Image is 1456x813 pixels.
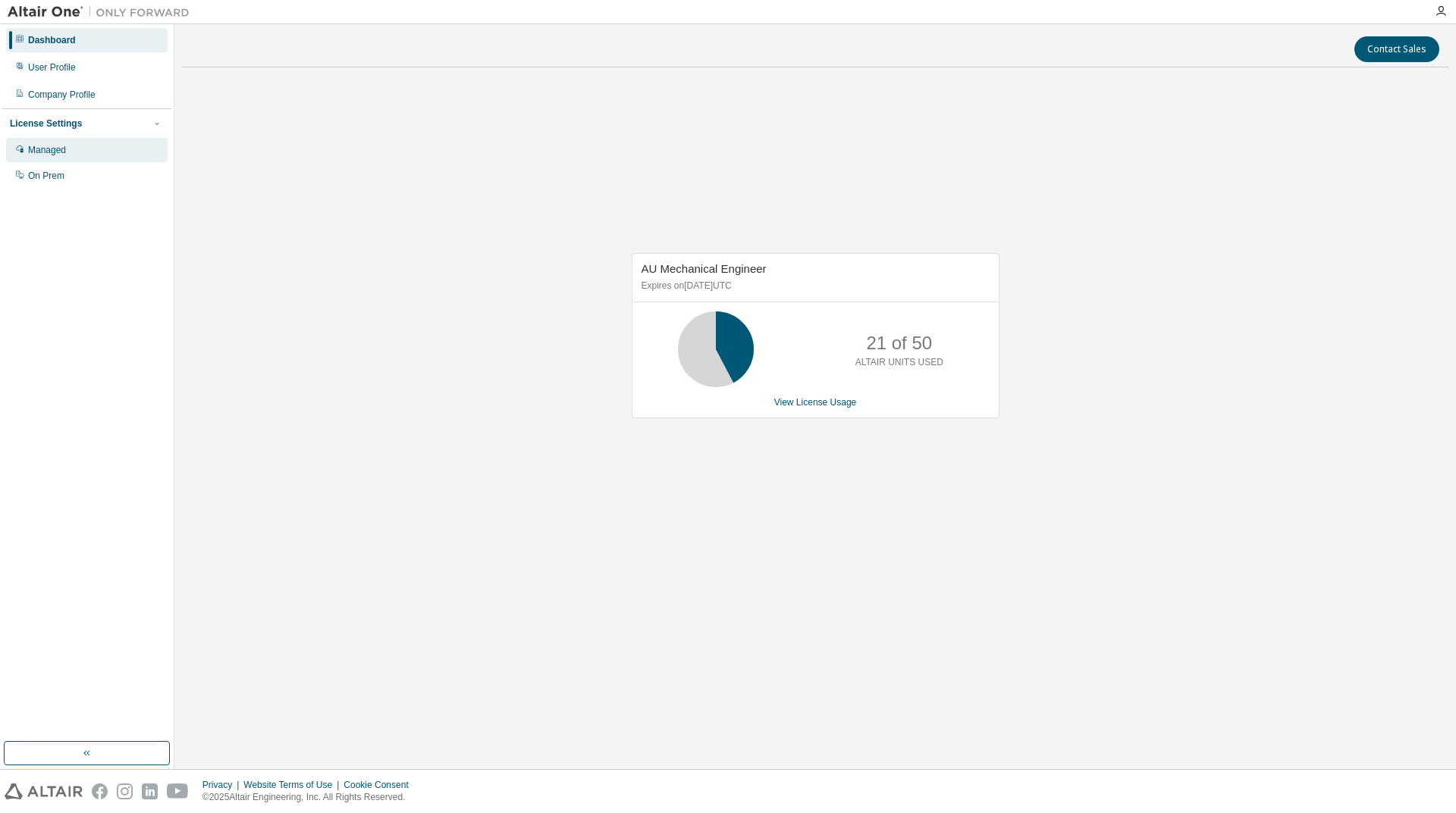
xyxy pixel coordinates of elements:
p: © 2025 Altair Engineering, Inc. All Rights Reserved. [202,791,418,804]
div: Privacy [202,779,243,791]
p: Expires on [DATE] UTC [642,280,986,292]
img: facebook.svg [92,783,108,799]
div: User Profile [28,61,76,73]
div: License Settings [10,117,82,130]
div: Company Profile [28,89,96,101]
div: Dashboard [28,34,76,46]
a: View License Usage [774,397,857,408]
button: Contact Sales [1354,36,1439,62]
span: AU Mechanical Engineer [642,262,767,275]
p: 21 of 50 [866,330,932,356]
div: Managed [28,144,66,156]
p: ALTAIR UNITS USED [855,356,943,369]
img: altair_logo.svg [5,783,83,799]
div: Cookie Consent [344,779,417,791]
img: Altair One [8,5,197,20]
img: linkedin.svg [142,783,158,799]
div: Website Terms of Use [243,779,344,791]
img: youtube.svg [167,783,189,799]
img: instagram.svg [117,783,133,799]
div: On Prem [28,170,64,182]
